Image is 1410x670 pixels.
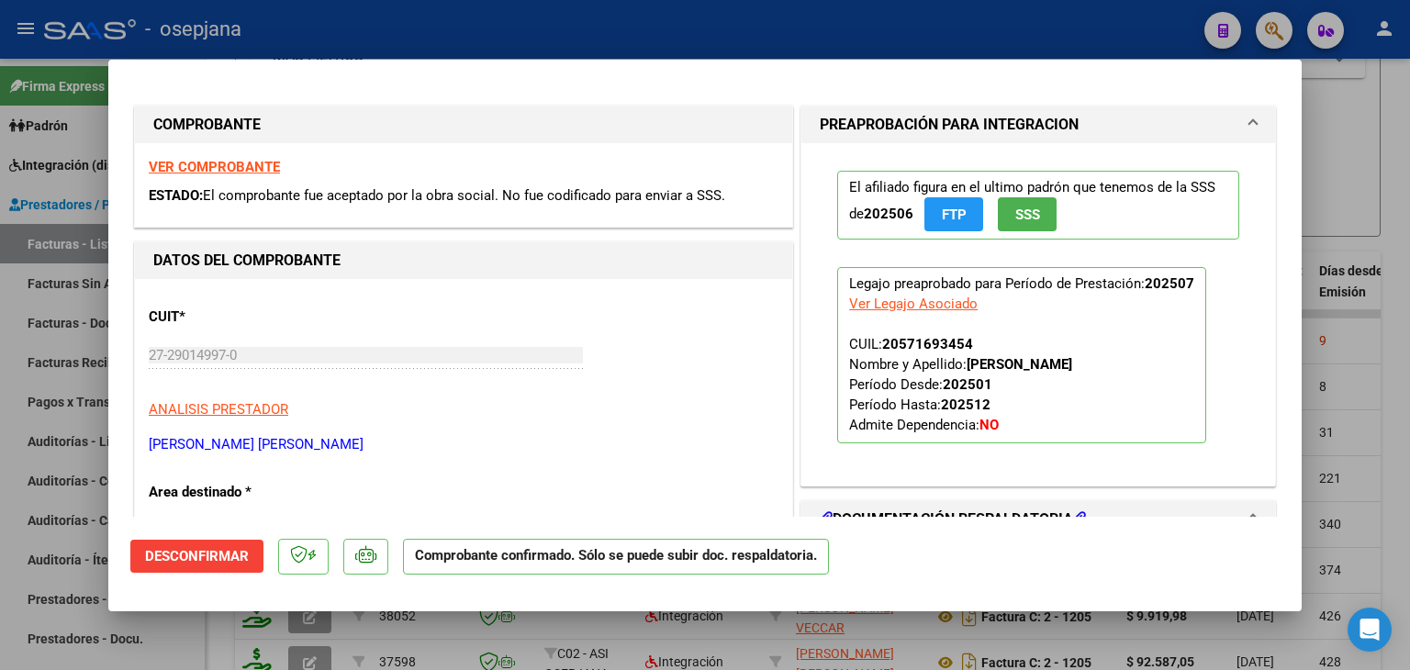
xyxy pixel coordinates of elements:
[942,207,967,223] span: FTP
[924,197,983,231] button: FTP
[837,171,1239,240] p: El afiliado figura en el ultimo padrón que tenemos de la SSS de
[153,251,341,269] strong: DATOS DEL COMPROBANTE
[145,548,249,564] span: Desconfirmar
[837,267,1206,443] p: Legajo preaprobado para Período de Prestación:
[979,417,999,433] strong: NO
[849,294,978,314] div: Ver Legajo Asociado
[882,334,973,354] div: 20571693454
[149,434,778,455] p: [PERSON_NAME] [PERSON_NAME]
[1015,207,1040,223] span: SSS
[801,106,1275,143] mat-expansion-panel-header: PREAPROBACIÓN PARA INTEGRACION
[149,187,203,204] span: ESTADO:
[1145,275,1194,292] strong: 202507
[153,116,261,133] strong: COMPROBANTE
[941,396,990,413] strong: 202512
[149,159,280,175] a: VER COMPROBANTE
[943,376,992,393] strong: 202501
[998,197,1057,231] button: SSS
[149,482,338,503] p: Area destinado *
[203,187,725,204] span: El comprobante fue aceptado por la obra social. No fue codificado para enviar a SSS.
[130,540,263,573] button: Desconfirmar
[967,356,1072,373] strong: [PERSON_NAME]
[403,539,829,575] p: Comprobante confirmado. Sólo se puede subir doc. respaldatoria.
[1348,608,1392,652] div: Open Intercom Messenger
[849,336,1072,433] span: CUIL: Nombre y Apellido: Período Desde: Período Hasta: Admite Dependencia:
[801,501,1275,538] mat-expansion-panel-header: DOCUMENTACIÓN RESPALDATORIA
[820,508,1086,530] h1: DOCUMENTACIÓN RESPALDATORIA
[801,143,1275,486] div: PREAPROBACIÓN PARA INTEGRACION
[820,114,1079,136] h1: PREAPROBACIÓN PARA INTEGRACION
[864,206,913,222] strong: 202506
[149,401,288,418] span: ANALISIS PRESTADOR
[149,307,338,328] p: CUIT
